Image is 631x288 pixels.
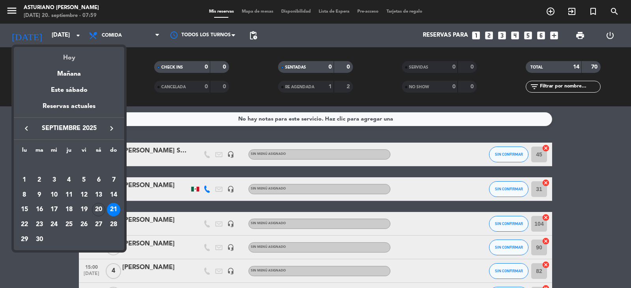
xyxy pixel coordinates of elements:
th: miércoles [47,146,62,158]
td: 26 de septiembre de 2025 [77,217,91,232]
div: 3 [47,173,61,187]
div: Reservas actuales [14,101,124,117]
div: 28 [107,218,120,231]
td: 13 de septiembre de 2025 [91,188,106,203]
div: 9 [33,188,46,202]
div: 20 [92,203,105,216]
td: 23 de septiembre de 2025 [32,217,47,232]
div: 29 [18,233,31,246]
div: 11 [62,188,76,202]
i: keyboard_arrow_right [107,124,116,133]
td: 15 de septiembre de 2025 [17,202,32,217]
td: 8 de septiembre de 2025 [17,188,32,203]
td: 20 de septiembre de 2025 [91,202,106,217]
td: 22 de septiembre de 2025 [17,217,32,232]
td: 30 de septiembre de 2025 [32,232,47,247]
div: 18 [62,203,76,216]
div: 12 [77,188,91,202]
td: 4 de septiembre de 2025 [62,173,77,188]
div: 13 [92,188,105,202]
td: 21 de septiembre de 2025 [106,202,121,217]
div: 6 [92,173,105,187]
div: 15 [18,203,31,216]
th: martes [32,146,47,158]
i: keyboard_arrow_left [22,124,31,133]
td: 11 de septiembre de 2025 [62,188,77,203]
td: 19 de septiembre de 2025 [77,202,91,217]
td: 14 de septiembre de 2025 [106,188,121,203]
div: 23 [33,218,46,231]
div: 24 [47,218,61,231]
div: Mañana [14,63,124,79]
td: SEP. [17,158,121,173]
div: 14 [107,188,120,202]
div: 17 [47,203,61,216]
td: 9 de septiembre de 2025 [32,188,47,203]
span: septiembre 2025 [34,123,105,134]
td: 18 de septiembre de 2025 [62,202,77,217]
button: keyboard_arrow_right [105,123,119,134]
div: 4 [62,173,76,187]
th: sábado [91,146,106,158]
div: 10 [47,188,61,202]
div: 26 [77,218,91,231]
div: 30 [33,233,46,246]
div: 25 [62,218,76,231]
button: keyboard_arrow_left [19,123,34,134]
td: 28 de septiembre de 2025 [106,217,121,232]
td: 1 de septiembre de 2025 [17,173,32,188]
td: 7 de septiembre de 2025 [106,173,121,188]
th: jueves [62,146,77,158]
td: 16 de septiembre de 2025 [32,202,47,217]
div: 1 [18,173,31,187]
div: 22 [18,218,31,231]
th: viernes [77,146,91,158]
td: 10 de septiembre de 2025 [47,188,62,203]
div: 5 [77,173,91,187]
td: 6 de septiembre de 2025 [91,173,106,188]
div: 21 [107,203,120,216]
div: 2 [33,173,46,187]
td: 5 de septiembre de 2025 [77,173,91,188]
td: 2 de septiembre de 2025 [32,173,47,188]
div: Este sábado [14,79,124,101]
div: 27 [92,218,105,231]
div: 19 [77,203,91,216]
td: 12 de septiembre de 2025 [77,188,91,203]
div: Hoy [14,47,124,63]
div: 16 [33,203,46,216]
th: domingo [106,146,121,158]
div: 8 [18,188,31,202]
td: 27 de septiembre de 2025 [91,217,106,232]
td: 25 de septiembre de 2025 [62,217,77,232]
div: 7 [107,173,120,187]
td: 24 de septiembre de 2025 [47,217,62,232]
td: 17 de septiembre de 2025 [47,202,62,217]
th: lunes [17,146,32,158]
td: 3 de septiembre de 2025 [47,173,62,188]
td: 29 de septiembre de 2025 [17,232,32,247]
